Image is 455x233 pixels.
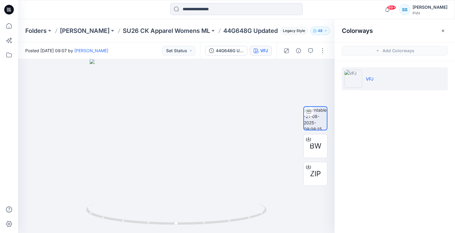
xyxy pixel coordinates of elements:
[123,27,210,35] a: SU26 CK Apparel Womens ML
[413,4,447,11] div: [PERSON_NAME]
[250,46,272,56] button: VFJ
[280,27,308,34] span: Legacy Style
[278,27,308,35] button: Legacy Style
[25,27,47,35] a: Folders
[342,27,373,34] h2: Colorways
[260,47,268,54] div: VFJ
[74,48,108,53] a: [PERSON_NAME]
[310,141,321,152] span: BW
[216,47,243,54] div: 44G648G Updated
[223,27,278,35] p: 44G648G Updated
[25,47,108,54] span: Posted [DATE] 09:07 by
[387,5,396,10] span: 99+
[205,46,247,56] button: 44G648G Updated
[60,27,110,35] a: [PERSON_NAME]
[310,168,321,179] span: ZIP
[318,27,323,34] p: 48
[413,11,447,15] div: PVH
[344,70,362,88] img: VFJ
[366,76,373,82] p: VFJ
[310,27,330,35] button: 48
[304,107,327,130] img: turntable-21-08-2025-09:08:15
[294,46,303,56] button: Details
[399,4,410,15] div: SS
